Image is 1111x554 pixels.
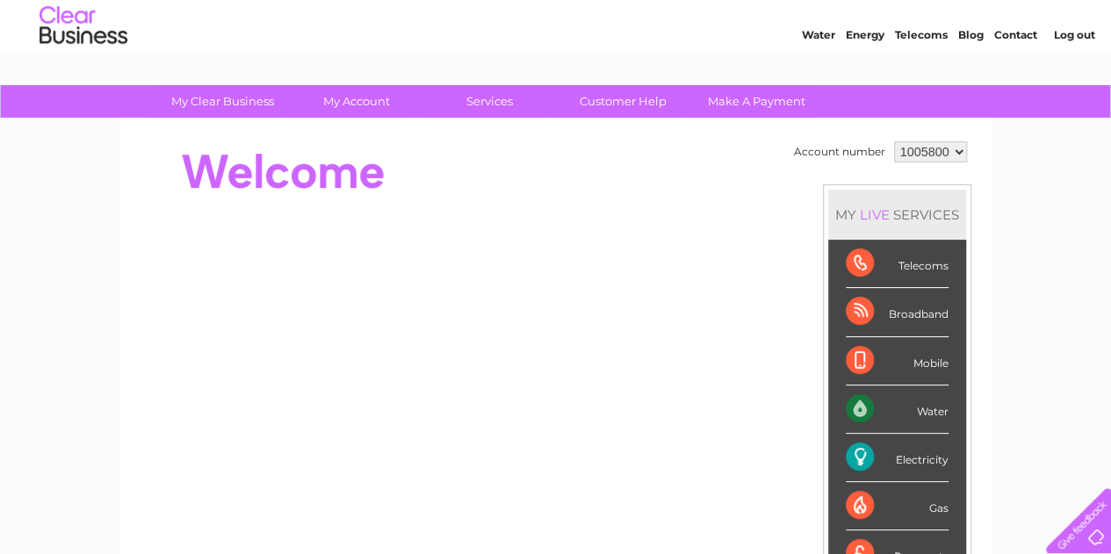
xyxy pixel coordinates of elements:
a: Log out [1053,75,1094,88]
a: Customer Help [551,85,696,118]
a: Blog [958,75,984,88]
a: Energy [846,75,884,88]
a: Contact [994,75,1037,88]
a: Services [417,85,562,118]
a: Telecoms [895,75,948,88]
a: My Account [284,85,429,118]
td: Account number [790,137,890,167]
div: LIVE [856,206,893,223]
div: Clear Business is a trading name of Verastar Limited (registered in [GEOGRAPHIC_DATA] No. 3667643... [141,10,971,85]
a: My Clear Business [150,85,295,118]
div: Broadband [846,288,949,336]
a: 0333 014 3131 [780,9,901,31]
a: Water [802,75,835,88]
div: Telecoms [846,240,949,288]
div: MY SERVICES [828,190,966,240]
img: logo.png [39,46,128,99]
div: Mobile [846,337,949,385]
div: Gas [846,482,949,530]
div: Electricity [846,434,949,482]
div: Water [846,385,949,434]
a: Make A Payment [684,85,829,118]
